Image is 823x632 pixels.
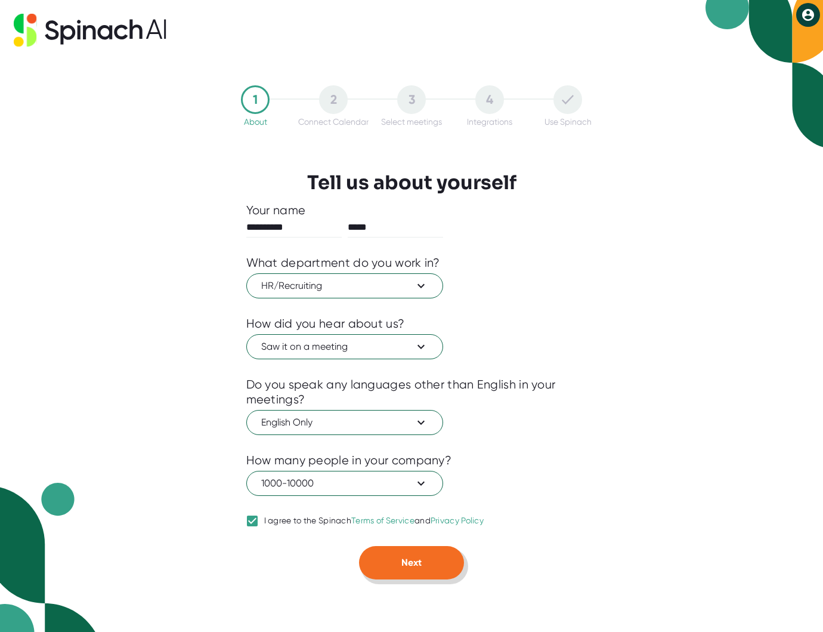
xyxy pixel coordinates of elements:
[397,85,426,114] div: 3
[431,516,484,525] a: Privacy Policy
[246,316,405,331] div: How did you hear about us?
[261,340,428,354] span: Saw it on a meeting
[261,279,428,293] span: HR/Recruiting
[475,85,504,114] div: 4
[467,117,512,127] div: Integrations
[381,117,442,127] div: Select meetings
[246,471,443,496] button: 1000-10000
[544,117,592,127] div: Use Spinach
[359,546,464,579] button: Next
[319,85,348,114] div: 2
[401,557,422,568] span: Next
[246,410,443,435] button: English Only
[298,117,369,127] div: Connect Calendar
[244,117,267,127] div: About
[246,203,577,218] div: Your name
[351,516,414,525] a: Terms of Service
[261,476,428,491] span: 1000-10000
[307,171,516,194] h3: Tell us about yourself
[246,377,577,407] div: Do you speak any languages other than English in your meetings?
[246,273,443,298] button: HR/Recruiting
[241,85,270,114] div: 1
[246,255,440,270] div: What department do you work in?
[261,415,428,430] span: English Only
[246,453,452,468] div: How many people in your company?
[264,516,484,526] div: I agree to the Spinach and
[246,334,443,359] button: Saw it on a meeting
